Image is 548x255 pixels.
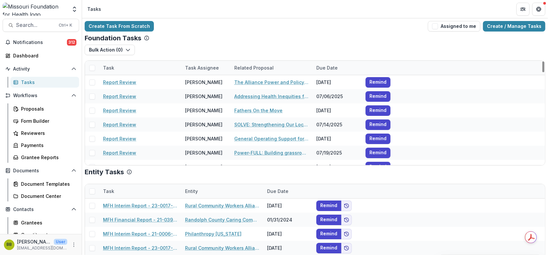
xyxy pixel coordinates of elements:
[54,239,67,245] p: User
[11,229,79,240] a: Constituents
[263,188,292,195] div: Due Date
[185,93,222,100] div: [PERSON_NAME]
[263,241,312,255] div: [DATE]
[13,40,67,45] span: Notifications
[103,216,177,223] a: MFH Financial Report - 21-0391-DC-21
[3,37,79,48] button: Notifications312
[312,117,362,132] div: 07/14/2025
[11,217,79,228] a: Grantees
[185,149,222,156] div: [PERSON_NAME]
[103,107,136,114] a: Report Review
[532,3,545,16] button: Get Help
[312,89,362,103] div: 07/06/2025
[234,135,308,142] a: General Operating Support for Center for Effective Philanthropy [DATE]-[DATE]
[366,105,390,116] button: Remind
[21,181,74,187] div: Document Templates
[263,184,312,198] div: Due Date
[366,119,390,130] button: Remind
[99,188,118,195] div: Task
[21,154,74,161] div: Grantee Reports
[3,204,79,215] button: Open Contacts
[13,93,69,98] span: Workflows
[185,230,242,237] a: Philanthropy [US_STATE]
[181,61,230,75] div: Task Assignee
[341,201,352,211] button: Add to friends
[234,149,308,156] a: Power-FULL: Building grassroots advocacy capacity and a new model of community-centric decision-m...
[85,34,141,42] p: Foundation Tasks
[185,202,259,209] a: Rural Community Workers Alliance
[11,179,79,189] a: Document Templates
[185,135,222,142] div: [PERSON_NAME]
[234,79,308,86] a: The Alliance Power and Policy Action (PPAG)
[316,201,341,211] button: Remind
[181,184,263,198] div: Entity
[316,243,341,253] button: Remind
[103,149,136,156] a: Report Review
[3,64,79,74] button: Open Activity
[341,229,352,239] button: Add to friends
[99,184,181,198] div: Task
[103,163,136,170] a: Report Review
[21,142,74,149] div: Payments
[483,21,545,32] a: Create / Manage Tasks
[312,75,362,89] div: [DATE]
[234,163,308,170] a: Oral Health Prevention and Workforce Improvement
[99,61,181,75] div: Task
[366,162,390,172] button: Remind
[234,121,308,128] a: SOLVE: Strengthening Our Local Voices to End Firearm Violence
[312,103,362,117] div: [DATE]
[366,91,390,102] button: Remind
[312,146,362,160] div: 07/19/2025
[234,107,283,114] a: Fathers On the Move
[16,22,55,28] span: Search...
[185,244,259,251] a: Rural Community Workers Alliance
[21,219,74,226] div: Grantees
[21,193,74,200] div: Document Center
[316,215,341,225] button: Remind
[312,61,362,75] div: Due Date
[85,4,104,14] nav: breadcrumb
[263,227,312,241] div: [DATE]
[85,168,124,176] p: Entity Tasks
[185,163,222,170] div: [PERSON_NAME]
[312,132,362,146] div: [DATE]
[17,238,51,245] p: [PERSON_NAME]
[181,64,223,71] div: Task Assignee
[85,21,154,32] a: Create Task From Scratch
[516,3,530,16] button: Partners
[366,77,390,88] button: Remind
[181,188,202,195] div: Entity
[3,50,79,61] a: Dashboard
[366,148,390,158] button: Remind
[312,160,362,174] div: [DATE]
[316,229,341,239] button: Remind
[11,140,79,151] a: Payments
[11,128,79,138] a: Reviewers
[57,22,74,29] div: Ctrl + K
[21,130,74,137] div: Reviewers
[70,3,79,16] button: Open entity switcher
[67,39,76,46] span: 312
[230,61,312,75] div: Related Proposal
[103,93,136,100] a: Report Review
[99,64,118,71] div: Task
[185,107,222,114] div: [PERSON_NAME]
[87,6,101,12] div: Tasks
[11,103,79,114] a: Proposals
[13,66,69,72] span: Activity
[13,168,69,174] span: Documents
[103,202,177,209] a: MFH Interim Report - 23-0017-ADV-23
[103,135,136,142] a: Report Review
[103,121,136,128] a: Report Review
[21,79,74,86] div: Tasks
[312,64,342,71] div: Due Date
[17,245,67,251] p: [EMAIL_ADDRESS][DOMAIN_NAME]
[103,79,136,86] a: Report Review
[428,21,480,32] button: Assigned to me
[234,93,308,100] a: Addressing Health Inequities for Patients with Sickle Cell Disease by Providing Comprehensive Ser...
